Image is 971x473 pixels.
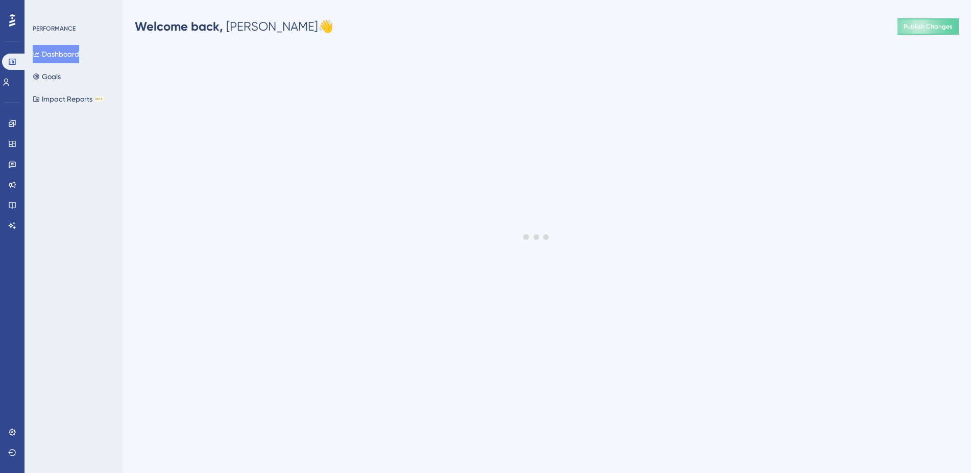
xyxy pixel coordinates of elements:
span: Welcome back, [135,19,223,34]
span: Publish Changes [904,22,953,31]
button: Publish Changes [897,18,959,35]
div: PERFORMANCE [33,24,76,33]
button: Goals [33,67,61,86]
button: Dashboard [33,45,79,63]
button: Impact ReportsBETA [33,90,104,108]
div: [PERSON_NAME] 👋 [135,18,333,35]
div: BETA [94,96,104,102]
